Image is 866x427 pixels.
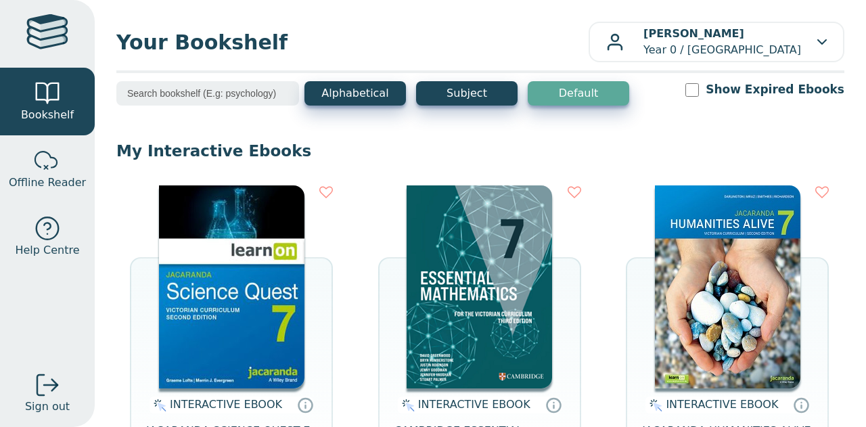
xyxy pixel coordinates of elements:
[25,399,70,415] span: Sign out
[643,26,801,58] p: Year 0 / [GEOGRAPHIC_DATA]
[589,22,844,62] button: [PERSON_NAME]Year 0 / [GEOGRAPHIC_DATA]
[116,81,299,106] input: Search bookshelf (E.g: psychology)
[793,397,809,413] a: Interactive eBooks are accessed online via the publisher’s portal. They contain interactive resou...
[15,242,79,259] span: Help Centre
[170,398,282,411] span: INTERACTIVE EBOOK
[643,27,744,40] b: [PERSON_NAME]
[159,185,304,388] img: 329c5ec2-5188-ea11-a992-0272d098c78b.jpg
[655,185,800,388] img: 429ddfad-7b91-e911-a97e-0272d098c78b.jpg
[304,81,406,106] button: Alphabetical
[150,397,166,413] img: interactive.svg
[297,397,313,413] a: Interactive eBooks are accessed online via the publisher’s portal. They contain interactive resou...
[416,81,518,106] button: Subject
[116,27,589,58] span: Your Bookshelf
[645,397,662,413] img: interactive.svg
[418,398,530,411] span: INTERACTIVE EBOOK
[407,185,552,388] img: a4cdec38-c0cf-47c5-bca4-515c5eb7b3e9.png
[528,81,629,106] button: Default
[116,141,844,161] p: My Interactive Ebooks
[545,397,562,413] a: Interactive eBooks are accessed online via the publisher’s portal. They contain interactive resou...
[398,397,415,413] img: interactive.svg
[9,175,86,191] span: Offline Reader
[666,398,778,411] span: INTERACTIVE EBOOK
[21,107,74,123] span: Bookshelf
[706,81,844,98] label: Show Expired Ebooks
